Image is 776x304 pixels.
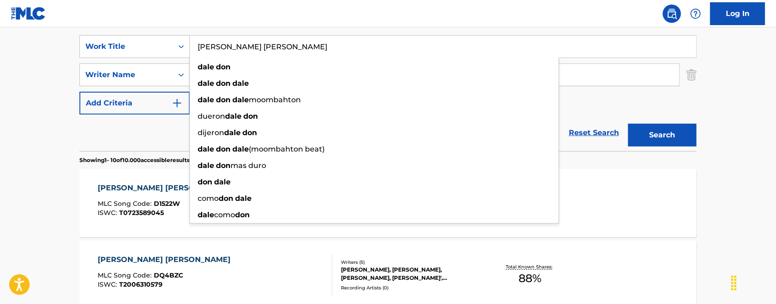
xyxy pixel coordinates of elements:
img: search [666,8,677,19]
strong: dale [214,178,231,186]
div: Recording Artists ( 0 ) [341,284,479,291]
span: T0723589045 [120,209,164,217]
strong: don [219,194,233,203]
div: Help [687,5,705,23]
a: Public Search [663,5,681,23]
div: Writers ( 5 ) [341,259,479,266]
strong: don [216,63,231,71]
strong: don [243,112,258,121]
strong: don [235,210,250,219]
span: MLC Song Code : [98,199,154,208]
div: [PERSON_NAME] [PERSON_NAME] [98,254,236,265]
img: Delete Criterion [687,63,697,86]
strong: don [216,145,231,153]
p: Total Known Shares: [506,263,555,270]
strong: dale [198,161,214,170]
a: [PERSON_NAME] [PERSON_NAME]MLC Song Code:D1522WISWC:T0723589045Writers (1)[PERSON_NAME]Recording ... [79,169,697,237]
span: como [214,210,235,219]
strong: dale [198,210,214,219]
form: Search Form [79,35,697,151]
strong: dale [232,145,249,153]
strong: dale [224,128,241,137]
span: dueron [198,112,225,121]
strong: dale [198,95,214,104]
a: Log In [710,2,765,25]
strong: dale [198,79,214,88]
span: DQ4BZC [154,271,184,279]
strong: dale [232,95,249,104]
div: Writer Name [85,69,168,80]
strong: don [216,79,231,88]
button: Search [628,124,697,147]
span: como [198,194,219,203]
div: [PERSON_NAME] [PERSON_NAME] [98,183,236,194]
strong: don [198,178,212,186]
strong: don [242,128,257,137]
strong: dale [232,79,249,88]
p: Showing 1 - 10 of 10.000 accessible results (Total 54.088 ) [79,156,227,164]
img: help [690,8,701,19]
span: ISWC : [98,209,120,217]
span: T2006310579 [120,280,163,288]
strong: don [216,95,231,104]
span: D1522W [154,199,180,208]
div: Widget de chat [730,260,776,304]
strong: dale [235,194,252,203]
img: MLC Logo [11,7,46,20]
span: 88 % [519,270,542,287]
div: Arrastrar [727,269,741,297]
strong: dale [198,63,214,71]
div: [PERSON_NAME], [PERSON_NAME], [PERSON_NAME], [PERSON_NAME]', [PERSON_NAME] [341,266,479,282]
span: dijeron [198,128,224,137]
span: (moombahton beat) [249,145,325,153]
span: MLC Song Code : [98,271,154,279]
strong: don [216,161,231,170]
span: mas duro [231,161,266,170]
div: Work Title [85,41,168,52]
span: ISWC : [98,280,120,288]
button: Add Criteria [79,92,190,115]
strong: dale [198,145,214,153]
a: Reset Search [564,123,624,143]
strong: dale [225,112,241,121]
iframe: Chat Widget [730,260,776,304]
span: moombahton [249,95,301,104]
img: 9d2ae6d4665cec9f34b9.svg [172,98,183,109]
